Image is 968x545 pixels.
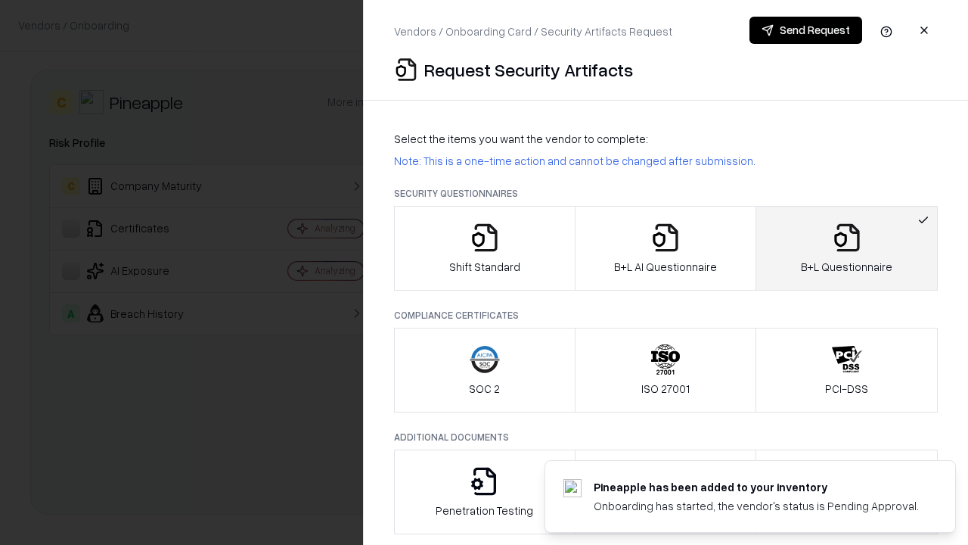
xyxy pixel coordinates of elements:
button: SOC 2 [394,328,576,413]
button: PCI-DSS [755,328,938,413]
p: PCI-DSS [825,381,868,397]
button: Penetration Testing [394,450,576,534]
p: Additional Documents [394,431,938,444]
p: B+L AI Questionnaire [614,259,717,275]
p: ISO 27001 [641,381,690,397]
button: Privacy Policy [575,450,757,534]
p: Shift Standard [449,259,520,275]
button: Data Processing Agreement [755,450,938,534]
button: ISO 27001 [575,328,757,413]
div: Pineapple has been added to your inventory [594,479,919,495]
p: Note: This is a one-time action and cannot be changed after submission. [394,153,938,169]
div: Onboarding has started, the vendor's status is Pending Approval. [594,498,919,514]
p: Select the items you want the vendor to complete: [394,131,938,147]
button: Shift Standard [394,206,576,291]
p: Compliance Certificates [394,309,938,322]
p: B+L Questionnaire [801,259,892,275]
img: pineappleenergy.com [563,479,582,497]
p: Request Security Artifacts [424,58,633,82]
p: Vendors / Onboarding Card / Security Artifacts Request [394,23,672,39]
button: B+L AI Questionnaire [575,206,757,291]
p: Penetration Testing [436,503,533,519]
p: SOC 2 [469,381,500,397]
p: Security Questionnaires [394,187,938,200]
button: Send Request [749,17,862,44]
button: B+L Questionnaire [755,206,938,291]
